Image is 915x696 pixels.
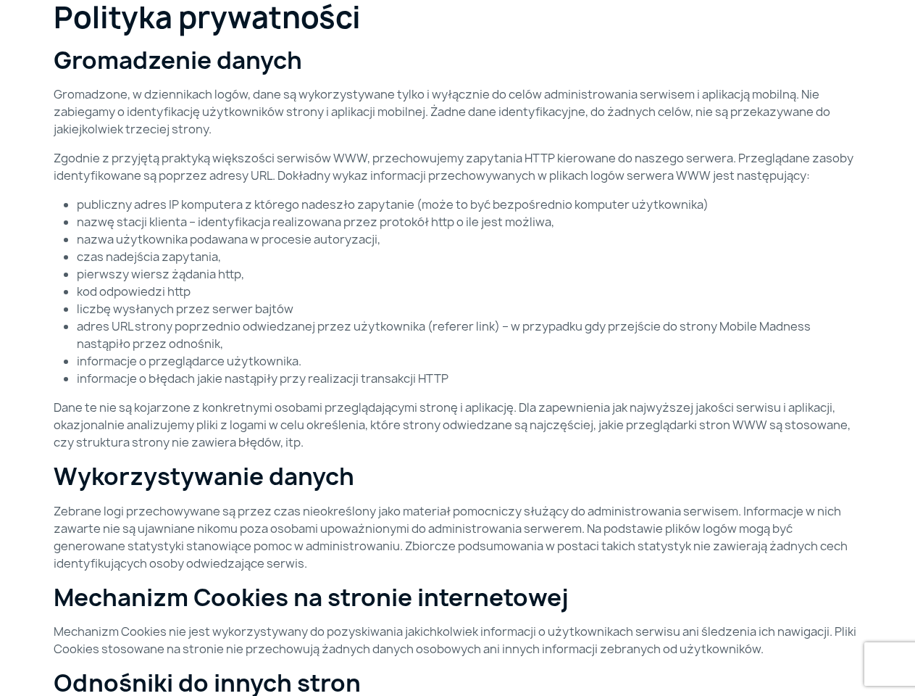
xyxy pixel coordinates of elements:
p: Dane te nie są kojarzone z konkretnymi osobami przeglądającymi stronę i aplikację. Dla zapewnieni... [54,399,862,451]
li: nazwa użytkownika podawana w procesie autoryzacji, [77,231,862,248]
li: nazwę stacji klienta – identyfikacja realizowana przez protokół http o ile jest możliwa, [77,213,862,231]
p: Gromadzone, w dziennikach logów, dane są wykorzystywane tylko i wyłącznie do celów administrowani... [54,86,862,138]
p: Zebrane logi przechowywane są przez czas nieokreślony jako materiał pomocniczy służący do adminis... [54,502,862,572]
p: Zgodnie z przyjętą praktyką większości serwisów WWW, przechowujemy zapytania HTTP kierowane do na... [54,149,862,184]
h2: Gromadzenie danych [54,46,862,74]
h2: Mechanizm Cookies na stronie internetowej [54,584,862,611]
li: informacje o przeglądarce użytkownika. [77,352,862,370]
li: pierwszy wiersz żądania http, [77,265,862,283]
li: adres URL strony poprzednio odwiedzanej przez użytkownika (referer link) – w przypadku gdy przejś... [77,318,862,352]
li: informacje o błędach jakie nastąpiły przy realizacji transakcji HTTP [77,370,862,387]
p: Mechanizm Cookies nie jest wykorzystywany do pozyskiwania jakichkolwiek informacji o użytkownikac... [54,623,862,658]
li: publiczny adres IP komputera z którego nadeszło zapytanie (może to być bezpośrednio komputer użyt... [77,196,862,213]
h2: Wykorzystywanie danych [54,463,862,490]
li: kod odpowiedzi http [77,283,862,300]
li: czas nadejścia zapytania, [77,248,862,265]
li: liczbę wysłanych przez serwer bajtów [77,300,862,318]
